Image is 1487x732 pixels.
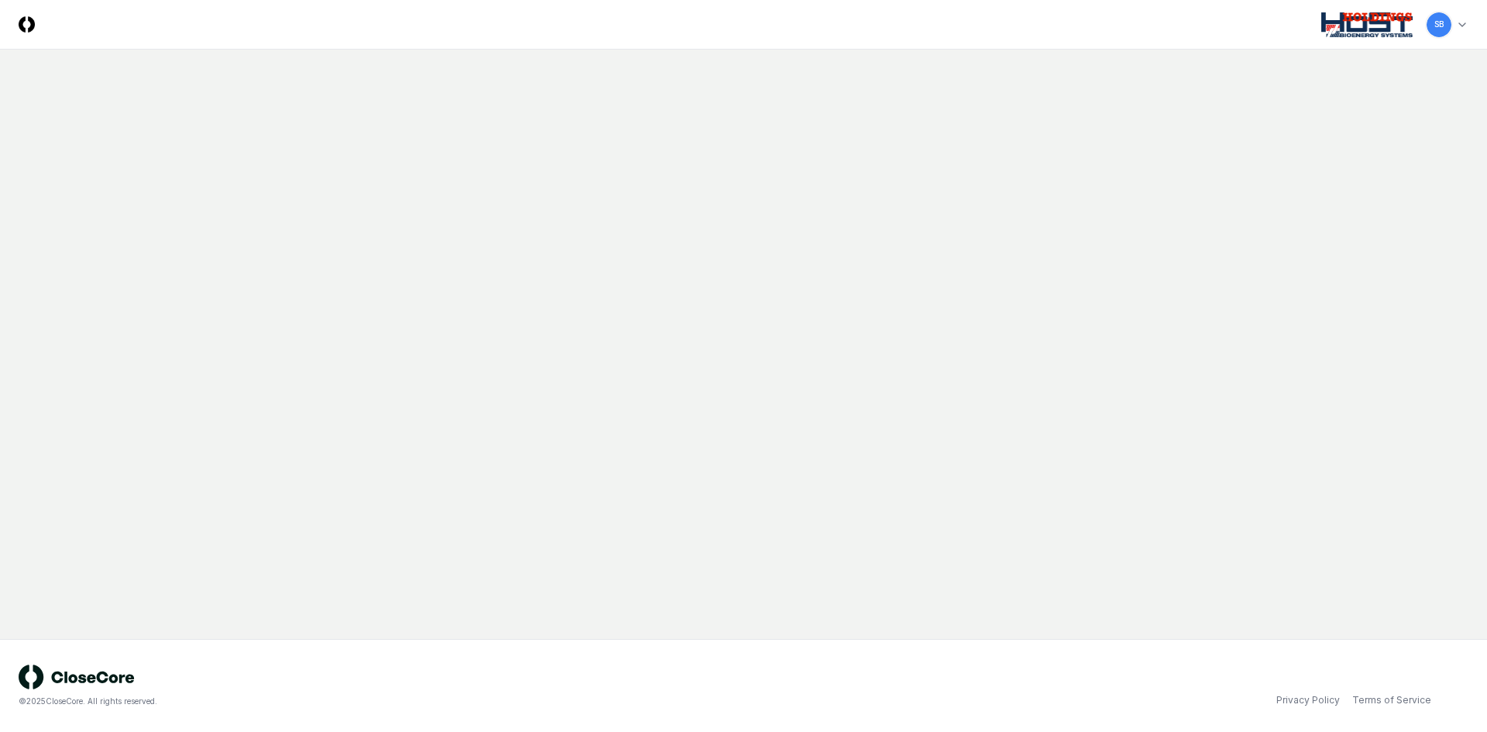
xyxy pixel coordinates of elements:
[19,16,35,33] img: Logo
[1276,693,1340,707] a: Privacy Policy
[19,696,743,707] div: © 2025 CloseCore. All rights reserved.
[1434,19,1444,30] span: SB
[19,665,135,689] img: logo
[1352,693,1431,707] a: Terms of Service
[1321,12,1413,37] img: Host NA Holdings logo
[1425,11,1453,39] button: SB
